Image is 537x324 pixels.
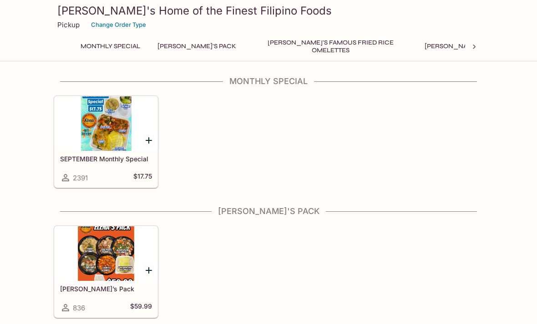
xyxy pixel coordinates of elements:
div: Elena’s Pack [55,226,157,281]
h5: [PERSON_NAME]’s Pack [60,285,152,293]
button: [PERSON_NAME]'s Famous Fried Rice Omelettes [248,40,412,53]
button: [PERSON_NAME]'s Mixed Plates [420,40,536,53]
a: [PERSON_NAME]’s Pack836$59.99 [54,226,158,318]
span: 2391 [73,174,88,182]
button: [PERSON_NAME]'s Pack [152,40,241,53]
button: Add SEPTEMBER Monthly Special [143,135,154,146]
span: 836 [73,304,85,312]
div: SEPTEMBER Monthly Special [55,96,157,151]
a: SEPTEMBER Monthly Special2391$17.75 [54,96,158,188]
button: Monthly Special [76,40,145,53]
h3: [PERSON_NAME]'s Home of the Finest Filipino Foods [57,4,480,18]
h4: Monthly Special [54,76,483,86]
h5: SEPTEMBER Monthly Special [60,155,152,163]
h5: $17.75 [133,172,152,183]
button: Add Elena’s Pack [143,264,154,276]
button: Change Order Type [87,18,150,32]
h4: [PERSON_NAME]'s Pack [54,206,483,216]
p: Pickup [57,20,80,29]
h5: $59.99 [130,302,152,313]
